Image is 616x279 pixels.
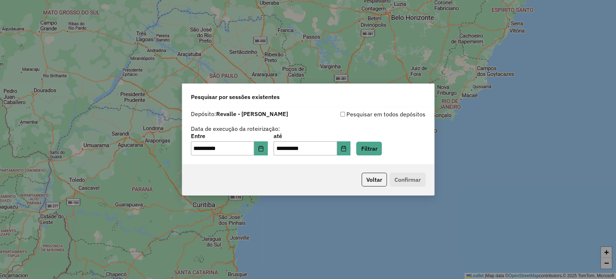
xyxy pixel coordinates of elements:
button: Choose Date [337,141,351,156]
span: Pesquisar por sessões existentes [191,93,280,101]
label: até [274,132,350,140]
label: Data de execução da roteirização: [191,124,280,133]
label: Depósito: [191,110,288,118]
button: Voltar [362,173,387,186]
div: Pesquisar em todos depósitos [308,110,425,119]
button: Filtrar [356,142,382,155]
label: Entre [191,132,268,140]
button: Choose Date [254,141,268,156]
strong: Revalle - [PERSON_NAME] [216,110,288,117]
